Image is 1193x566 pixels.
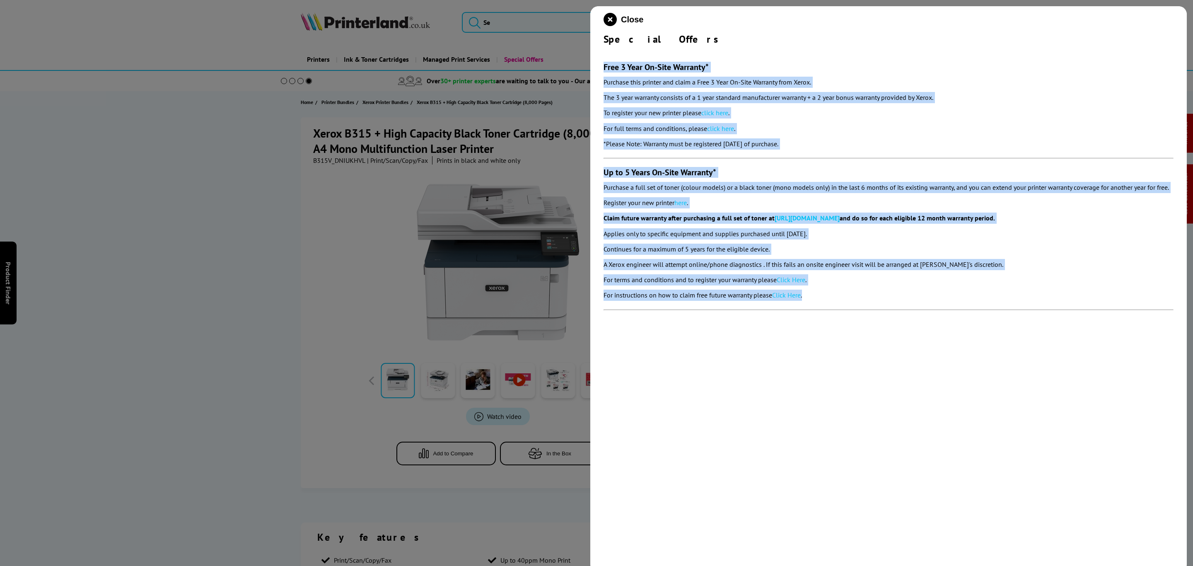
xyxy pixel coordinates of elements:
h3: Free 3 Year On-Site Warranty* [604,62,1174,73]
a: Click Here [772,291,801,299]
button: close modal [604,13,643,26]
p: Purchase a full set of toner (colour models) or a black toner (mono models only) in the last 6 mo... [604,182,1174,193]
span: Close [621,15,643,24]
b: and do so for each eligible 12 month warranty period. [840,214,995,222]
div: Special Offers [604,33,1174,46]
p: *Please Note: Warranty must be registered [DATE] of purchase. [604,138,1174,150]
a: [URL][DOMAIN_NAME] [775,214,840,222]
h3: Up to 5 Years On-Site Warranty* [604,167,1174,178]
p: Register your new printer . [604,197,1174,208]
p: Applies only to specific equipment and supplies purchased until [DATE]. [604,228,1174,239]
p: For full terms and conditions, please . [604,123,1174,134]
a: Click Here [777,276,805,284]
p: A Xerox engineer will attempt online/phone diagnostics . If this fails an onsite engineer visit w... [604,259,1174,270]
b: Claim future warranty after purchasing a full set of toner at [604,214,775,222]
p: For instructions on how to claim free future warranty please . [604,290,1174,301]
p: To register your new printer please . [604,107,1174,119]
a: click here [707,124,734,133]
p: For terms and conditions and to register your warranty please . [604,274,1174,285]
a: click here [701,109,728,117]
p: Purchase this printer and claim a Free 3 Year On-Site Warranty from Xerox. [604,77,1174,88]
p: Continues for a maximum of 5 years for the eligible device. [604,244,1174,255]
a: here [674,198,687,207]
p: The 3 year warranty consists of a 1 year standard manufacturer warranty + a 2 year bonus warranty... [604,92,1174,103]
